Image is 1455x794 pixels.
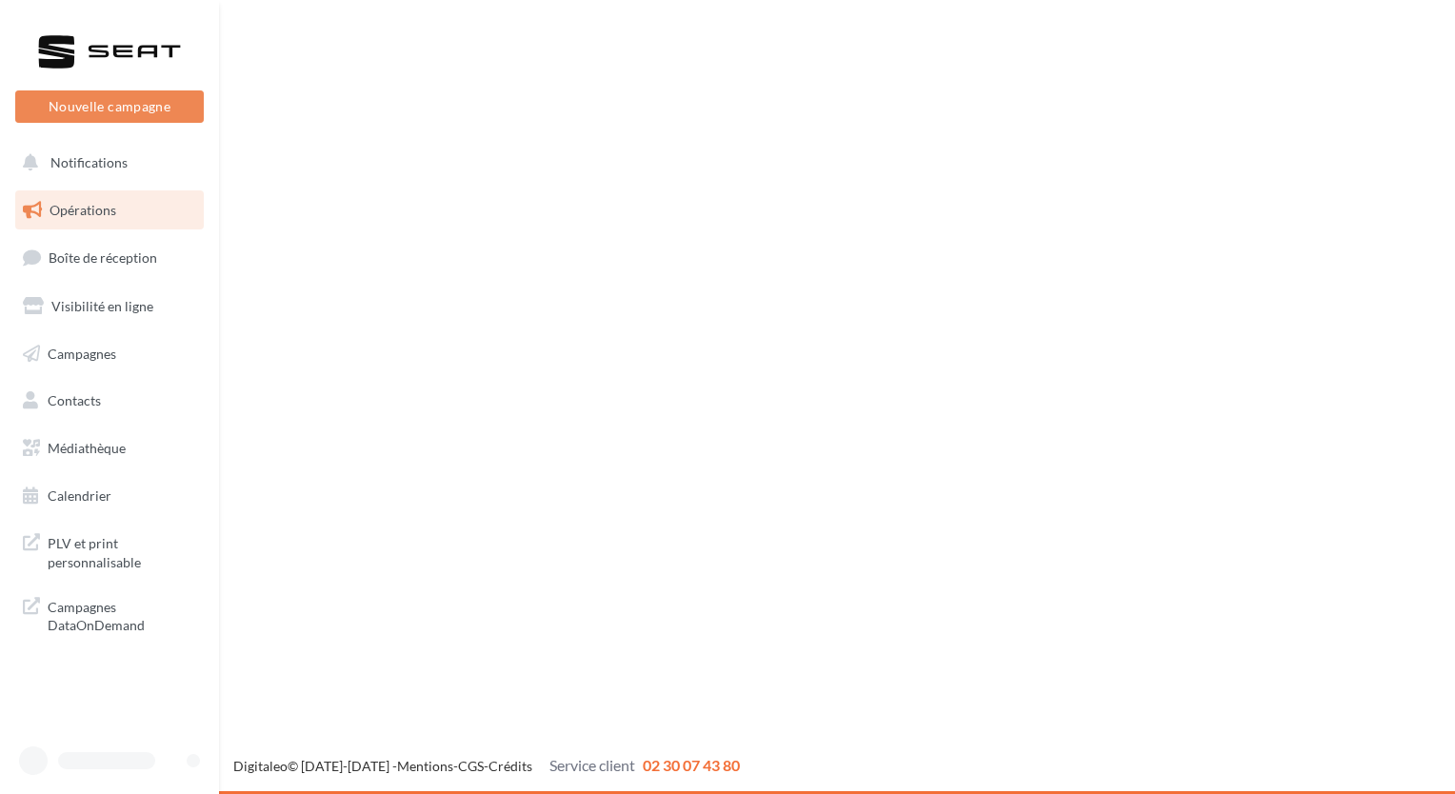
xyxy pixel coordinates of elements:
[15,90,204,123] button: Nouvelle campagne
[397,758,453,774] a: Mentions
[11,287,208,327] a: Visibilité en ligne
[643,756,740,774] span: 02 30 07 43 80
[233,758,288,774] a: Digitaleo
[48,530,196,571] span: PLV et print personnalisable
[233,758,740,774] span: © [DATE]-[DATE] - - -
[488,758,532,774] a: Crédits
[11,476,208,516] a: Calendrier
[48,594,196,635] span: Campagnes DataOnDemand
[11,334,208,374] a: Campagnes
[11,586,208,643] a: Campagnes DataOnDemand
[50,154,128,170] span: Notifications
[51,298,153,314] span: Visibilité en ligne
[48,392,101,408] span: Contacts
[48,440,126,456] span: Médiathèque
[458,758,484,774] a: CGS
[11,143,200,183] button: Notifications
[11,523,208,579] a: PLV et print personnalisable
[549,756,635,774] span: Service client
[11,428,208,468] a: Médiathèque
[11,190,208,230] a: Opérations
[48,345,116,361] span: Campagnes
[50,202,116,218] span: Opérations
[11,237,208,278] a: Boîte de réception
[49,249,157,266] span: Boîte de réception
[11,381,208,421] a: Contacts
[48,487,111,504] span: Calendrier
